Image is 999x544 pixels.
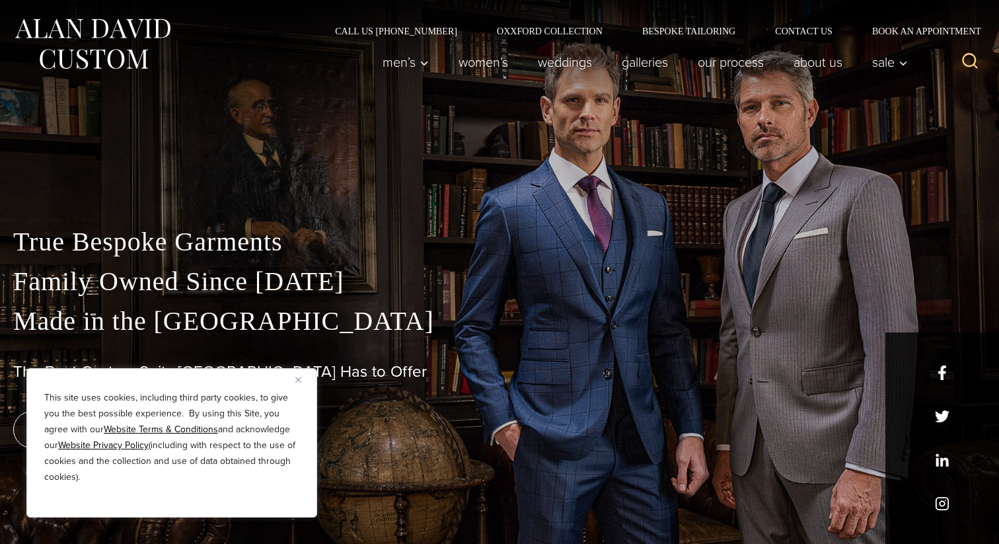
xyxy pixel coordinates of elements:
a: book an appointment [13,411,198,448]
span: Men’s [383,56,429,69]
nav: Primary Navigation [368,49,915,75]
a: Contact Us [755,26,852,36]
a: Book an Appointment [852,26,986,36]
a: Our Process [683,49,779,75]
button: View Search Form [954,46,986,78]
button: Close [295,371,311,387]
a: About Us [779,49,858,75]
img: Alan David Custom [13,15,172,73]
a: Bespoke Tailoring [622,26,755,36]
img: Close [295,377,301,383]
a: Website Terms & Conditions [104,422,218,436]
a: Website Privacy Policy [58,438,149,452]
h1: The Best Custom Suits [GEOGRAPHIC_DATA] Has to Offer [13,362,986,381]
a: Call Us [PHONE_NUMBER] [315,26,477,36]
p: This site uses cookies, including third party cookies, to give you the best possible experience. ... [44,390,299,485]
a: Oxxford Collection [477,26,622,36]
nav: Secondary Navigation [315,26,986,36]
a: Women’s [444,49,523,75]
a: weddings [523,49,607,75]
a: Galleries [607,49,683,75]
p: True Bespoke Garments Family Owned Since [DATE] Made in the [GEOGRAPHIC_DATA] [13,222,986,341]
span: Sale [872,56,908,69]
